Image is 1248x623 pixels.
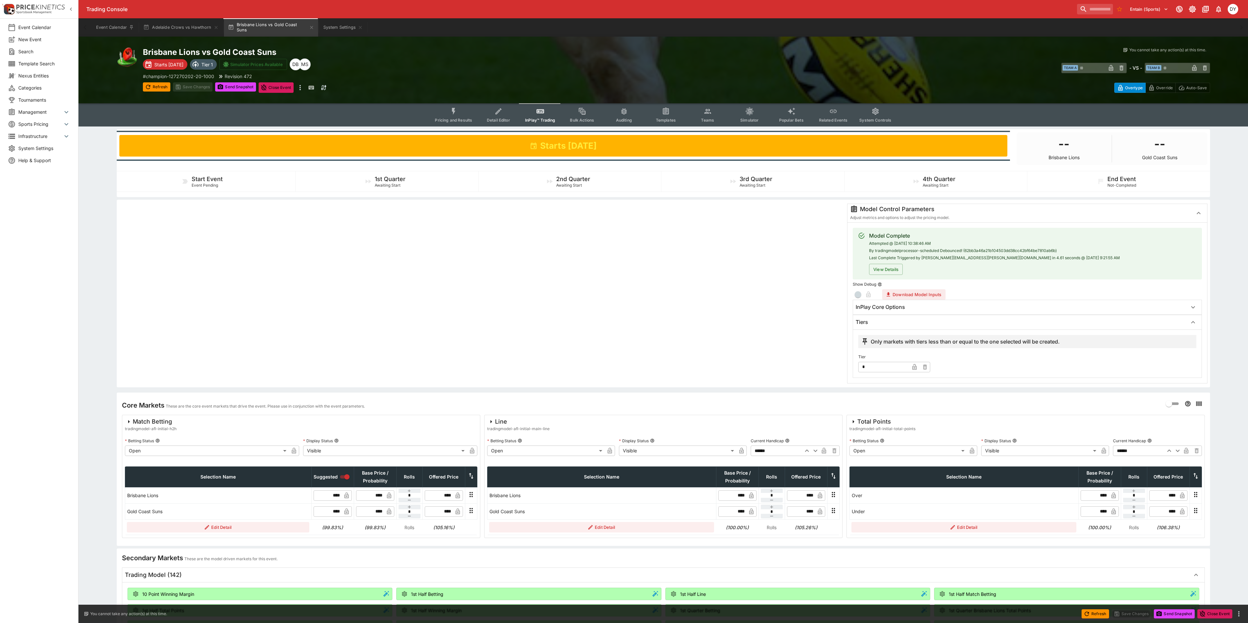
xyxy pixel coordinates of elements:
div: Start From [1114,83,1210,93]
th: Rolls [396,467,422,487]
p: Copy To Clipboard [143,73,214,80]
th: Offered Price [422,467,465,487]
p: These are the core event markets that drive the event. Please use in conjunction with the event p... [166,403,365,410]
p: 1st Half Betting [411,591,443,598]
button: Notifications [1213,3,1224,15]
span: Event Calendar [18,24,70,31]
span: New Event [18,36,70,43]
th: Offered Price [785,467,827,487]
span: Awaiting Start [556,183,582,188]
p: Rolls [761,524,783,531]
h6: InPlay Core Options [856,304,905,311]
button: Overtype [1114,83,1146,93]
button: more [1235,610,1243,618]
img: Sportsbook Management [16,11,52,14]
th: Selection Name [487,467,716,487]
p: Tier 1 [201,61,213,68]
button: Send Snapshot [215,82,256,92]
button: dylan.brown [1226,2,1240,16]
span: Auditing [616,118,632,123]
div: Match Betting [125,418,177,426]
span: Sports Pricing [18,121,62,127]
h5: 2nd Quarter [556,175,590,183]
span: Templates [656,118,676,123]
th: Rolls [759,467,785,487]
span: Detail Editor [487,118,510,123]
td: Gold Coast Suns [125,503,311,519]
button: Display Status [334,438,339,443]
p: 1st Half Match Betting [949,591,996,598]
button: more [296,82,304,93]
p: Current Handicap [1113,438,1146,444]
p: You cannot take any action(s) at this time. [1129,47,1206,53]
span: Team A [1063,65,1078,71]
h5: Start Event [192,175,223,183]
button: Send Snapshot [1154,609,1195,618]
div: Model Control Parameters [850,205,1187,213]
span: Teams [701,118,714,123]
button: Refresh [143,82,170,92]
h6: (105.26%) [787,524,825,531]
th: Offered Price [1147,467,1189,487]
th: Rolls [1121,467,1147,487]
button: Current Handicap [785,438,790,443]
button: Betting Status [518,438,522,443]
button: Betting Status [880,438,884,443]
h5: 4th Quarter [923,175,955,183]
p: Override [1156,84,1173,91]
p: Betting Status [487,438,516,444]
button: Current Handicap [1147,438,1152,443]
h6: (99.83%) [313,524,352,531]
span: tradingmodel-afl-initial-total-points [849,426,915,432]
span: Template Search [18,60,70,67]
span: Not-Completed [1107,183,1136,188]
button: Adelaide Crows vs Hawthorn [139,18,222,37]
p: Brisbane Lions [1049,155,1080,160]
span: Help & Support [18,157,70,164]
td: Under [849,503,1078,519]
div: Visible [303,446,467,456]
span: System Settings [18,145,70,152]
p: Starts [DATE] [154,61,183,68]
div: dylan.brown [1228,4,1238,14]
div: Model Complete [869,232,1120,240]
span: tradingmodel-afl-initial-main-line [487,426,550,432]
span: Suggested [314,473,338,481]
div: Trading Console [86,6,1074,13]
button: No Bookmarks [1114,4,1125,14]
button: Toggle light/dark mode [1187,3,1198,15]
button: Edit Detail [489,522,714,532]
button: Refresh [1082,609,1109,618]
td: Gold Coast Suns [487,503,716,519]
span: Adjust metrics and options to adjust the pricing model. [850,215,949,220]
th: Selection Name [849,467,1078,487]
span: InPlay™ Trading [525,118,555,123]
button: Select Tenant [1126,4,1172,14]
th: Base Price / Probability [354,467,396,487]
button: Edit Detail [127,522,309,532]
h5: Trading Model (142) [125,571,182,579]
p: 10 Point Winning Margin [142,591,194,598]
div: Total Points [849,418,915,426]
button: Simulator Prices Available [219,59,287,70]
h6: (100.00%) [1080,524,1119,531]
p: Rolls [398,524,420,531]
img: PriceKinetics Logo [2,3,15,16]
h2: Copy To Clipboard [143,47,676,57]
button: Show Debug [878,282,882,287]
button: Edit Detail [851,522,1076,532]
button: Download Model Inputs [882,289,945,300]
span: Management [18,109,62,115]
p: You cannot take any action(s) at this time. [90,611,167,617]
p: Rolls [1123,524,1145,531]
h5: 3rd Quarter [740,175,772,183]
span: Bulk Actions [570,118,594,123]
p: Overtype [1125,84,1143,91]
td: Brisbane Lions [125,487,311,503]
h6: (100.00%) [718,524,757,531]
p: These are the model driven markets for this event. [184,556,278,562]
div: Open [487,446,605,456]
div: Only markets with tiers less than or equal to the one selected will be created. [861,338,1060,345]
h6: (99.83%) [356,524,394,531]
span: Simulator [740,118,759,123]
